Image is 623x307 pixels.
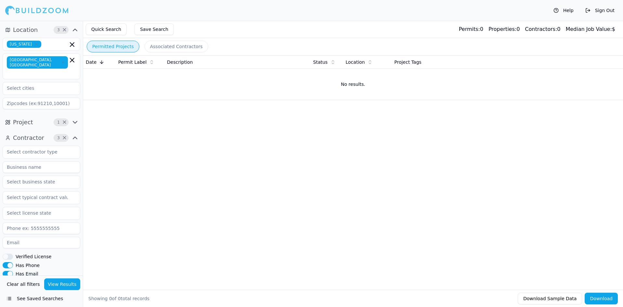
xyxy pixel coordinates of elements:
span: Date [86,59,96,65]
button: Download [585,293,618,304]
span: 3 [55,135,62,141]
span: Contractors: [525,26,557,32]
label: Has Email [16,272,38,276]
span: Median Job Value: [566,26,612,32]
div: $ [566,25,615,33]
span: Status [313,59,328,65]
span: 0 [118,296,121,301]
input: Phone ex: 5555555555 [3,222,80,234]
input: Select typical contract value [3,192,72,203]
span: [US_STATE] [7,41,41,48]
span: Description [167,59,193,65]
span: Permits: [459,26,480,32]
span: Project Tags [394,59,421,65]
input: Select contractor type [3,146,72,158]
span: [GEOGRAPHIC_DATA], [GEOGRAPHIC_DATA] [7,56,68,69]
td: No results. [83,69,623,100]
span: Permit Label [118,59,146,65]
span: Properties: [489,26,516,32]
input: Business name [3,161,80,173]
button: Permitted Projects [87,41,139,52]
button: Associated Contractors [145,41,208,52]
input: Select business state [3,176,72,188]
button: View Results [44,278,81,290]
label: Has Phone [16,263,40,268]
button: See Saved Searches [3,293,80,304]
span: 1 [55,119,62,126]
span: Clear Contractor filters [62,136,67,140]
input: Email [3,237,80,248]
label: Verified License [16,254,51,259]
button: Download Sample Data [518,293,582,304]
span: Clear Project filters [62,121,67,124]
span: Location [13,25,38,34]
div: 0 [489,25,520,33]
button: Contractor3Clear Contractor filters [3,133,80,143]
button: Quick Search [86,23,127,35]
span: Location [346,59,365,65]
input: Select license state [3,207,72,219]
span: Contractor [13,133,44,142]
div: 0 [525,25,560,33]
input: Zipcodes (ex:91210,10001) [3,98,80,109]
button: Location3Clear Location filters [3,25,80,35]
span: 3 [55,27,62,33]
input: Select cities [3,82,72,94]
button: Save Search [134,23,174,35]
button: Clear all filters [5,278,42,290]
span: 0 [109,296,112,301]
span: Project [13,118,33,127]
span: Clear Location filters [62,28,67,32]
div: Showing of total records [88,295,149,302]
div: 0 [459,25,483,33]
button: Sign Out [582,5,618,16]
button: Project1Clear Project filters [3,117,80,127]
button: Help [550,5,577,16]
